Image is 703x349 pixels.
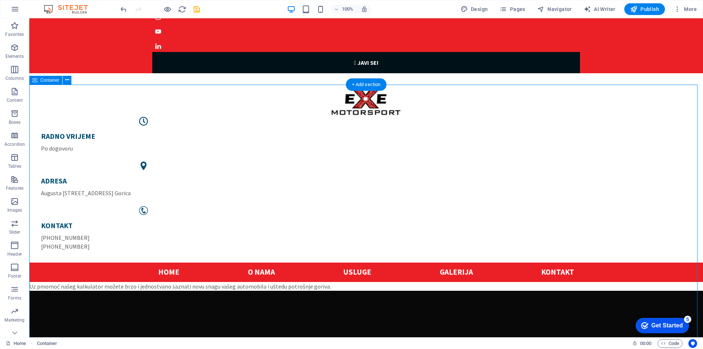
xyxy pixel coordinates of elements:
h6: 100% [342,5,354,14]
button: 100% [331,5,357,14]
p: Features [6,185,23,191]
i: Undo: Move elements (Ctrl+Z) [119,5,128,14]
span: Click to select. Double-click to edit [37,339,57,348]
i: Save (Ctrl+S) [193,5,201,14]
span: More [674,5,697,13]
p: Footer [8,273,21,279]
span: Pages [499,5,525,13]
button: More [671,3,700,15]
p: Accordion [4,141,25,147]
div: Get Started 5 items remaining, 0% complete [6,4,59,19]
span: : [645,341,646,346]
img: Editor Logo [42,5,97,14]
div: Design (Ctrl+Alt+Y) [458,3,491,15]
button: AI Writer [581,3,618,15]
p: Columns [5,75,24,81]
button: Design [458,3,491,15]
div: Get Started [22,8,53,15]
button: undo [119,5,128,14]
span: Design [461,5,488,13]
p: Marketing [4,317,25,323]
span: Publish [630,5,659,13]
h6: Session time [632,339,652,348]
button: Code [658,339,682,348]
button: reload [178,5,186,14]
i: Reload page [178,5,186,14]
button: Pages [496,3,528,15]
p: Boxes [9,119,21,125]
span: Code [661,339,679,348]
p: Elements [5,53,24,59]
button: Publish [624,3,665,15]
span: 00 00 [640,339,651,348]
button: save [192,5,201,14]
div: 5 [54,1,62,9]
span: Navigator [537,5,572,13]
nav: breadcrumb [37,339,57,348]
span: Container [40,78,59,82]
button: Navigator [534,3,575,15]
p: Content [7,97,23,103]
button: Usercentrics [688,339,697,348]
p: Favorites [5,31,24,37]
i:  [324,41,327,48]
p: Tables [8,163,21,169]
button: Click here to leave preview mode and continue editing [163,5,172,14]
p: Images [7,207,22,213]
p: Slider [9,229,21,235]
span: AI Writer [584,5,615,13]
div: + Add section [346,78,387,91]
p: Header [7,251,22,257]
a: Click to cancel selection. Double-click to open Pages [6,339,26,348]
p: Forms [8,295,21,301]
